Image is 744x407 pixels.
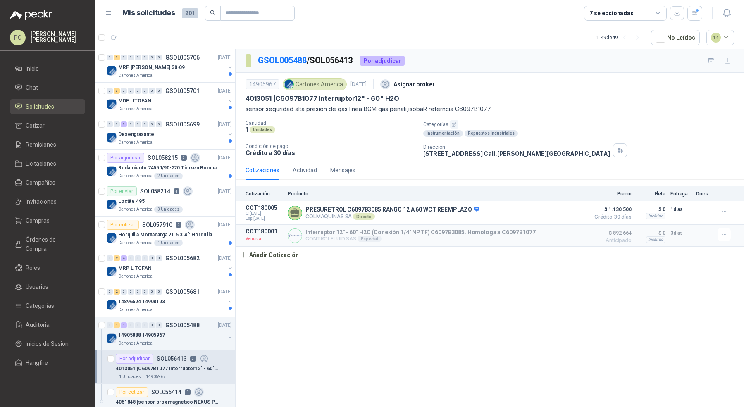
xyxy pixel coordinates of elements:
[107,55,113,60] div: 0
[10,213,85,228] a: Compras
[423,144,610,150] p: Dirección
[218,87,232,95] p: [DATE]
[305,213,479,220] p: COLMAQUINAS SA
[31,31,85,43] p: [PERSON_NAME] [PERSON_NAME]
[210,10,216,16] span: search
[10,10,52,20] img: Logo peakr
[118,340,153,347] p: Cartones America
[637,205,665,214] p: $ 0
[128,121,134,127] div: 0
[118,273,153,280] p: Cartones America
[142,88,148,94] div: 0
[107,121,113,127] div: 0
[128,88,134,94] div: 0
[26,197,57,206] span: Invitaciones
[149,55,155,60] div: 0
[246,126,248,133] p: 1
[10,30,26,45] div: PC
[218,221,232,229] p: [DATE]
[165,289,200,295] p: GSOL005681
[590,228,632,238] span: $ 892.664
[590,205,632,214] span: $ 1.130.500
[118,231,221,239] p: Horquilla Montacarga 21.5 X 4": Horquilla Telescopica Overall size 2108 x 660 x 324mm
[246,205,283,211] p: COT180005
[135,55,141,60] div: 0
[114,289,120,295] div: 2
[95,217,235,250] a: Por cotizarSOL0579100[DATE] Company LogoHorquilla Montacarga 21.5 X 4": Horquilla Telescopica Ove...
[246,235,283,243] p: Vencida
[121,121,127,127] div: 3
[26,339,69,348] span: Inicios de Sesión
[114,88,120,94] div: 3
[148,155,178,161] p: SOL058215
[10,99,85,114] a: Solicitudes
[118,173,153,179] p: Cartones America
[360,56,405,66] div: Por adjudicar
[107,133,117,143] img: Company Logo
[118,72,153,79] p: Cartones America
[135,289,141,295] div: 0
[174,188,179,194] p: 4
[151,389,181,395] p: SOL056414
[118,64,185,71] p: MRP [PERSON_NAME] 30-09
[122,7,175,19] h1: Mis solicitudes
[10,137,85,152] a: Remisiones
[182,8,198,18] span: 201
[118,264,152,272] p: MRP LITOFAN
[26,301,54,310] span: Categorías
[10,80,85,95] a: Chat
[128,255,134,261] div: 0
[128,55,134,60] div: 0
[165,55,200,60] p: GSOL005706
[149,255,155,261] div: 0
[121,289,127,295] div: 0
[142,322,148,328] div: 0
[10,355,85,371] a: Hangfire
[114,121,120,127] div: 0
[10,317,85,333] a: Auditoria
[154,173,183,179] div: 2 Unidades
[26,235,77,253] span: Órdenes de Compra
[10,118,85,133] a: Cotizar
[107,119,234,146] a: 0 0 3 0 0 0 0 0 GSOL005699[DATE] Company LogoDesengrasanteCartones America
[118,307,153,313] p: Cartones America
[590,238,632,243] span: Anticipado
[26,102,54,111] span: Solicitudes
[107,186,137,196] div: Por enviar
[246,105,734,114] p: sensor seguridad alta presion de gas linea BGM gas penati,isobaR referncia C6097B1077
[142,289,148,295] div: 0
[107,233,117,243] img: Company Logo
[288,191,585,197] p: Producto
[107,253,234,280] a: 0 2 4 0 0 0 0 0 GSOL005682[DATE] Company LogoMRP LITOFANCartones America
[288,229,302,243] img: Company Logo
[156,322,162,328] div: 0
[637,191,665,197] p: Flete
[218,321,232,329] p: [DATE]
[156,88,162,94] div: 0
[116,398,219,406] p: 4051848 | sensor prox magnetico NEXUS PS20FT 5-240
[107,255,113,261] div: 0
[116,374,144,380] div: 1 Unidades
[305,206,479,214] p: PRESURETROL C6097B3085 RANGO 12 A 60 WCT REEMPLAZO
[156,289,162,295] div: 0
[26,216,50,225] span: Compras
[706,30,734,45] button: 14
[165,88,200,94] p: GSOL005701
[95,350,235,384] a: Por adjudicarSOL05641324013051 |C6097B1077 Interruptor12" - 60" H2O1 Unidades14905967
[135,322,141,328] div: 0
[258,54,353,67] p: / SOL056413
[26,159,56,168] span: Licitaciones
[646,213,665,219] div: Incluido
[246,79,279,89] div: 14905967
[185,389,191,395] p: 1
[156,121,162,127] div: 0
[305,229,536,236] p: Interruptor 12" - 60" H2O (Conexión 1/4" NPTF) C6097B3085. Homologa a C6097B1077
[107,99,117,109] img: Company Logo
[696,191,713,197] p: Docs
[149,121,155,127] div: 0
[154,206,183,213] div: 3 Unidades
[246,94,399,103] p: 4013051 | C6097B1077 Interruptor12" - 60" H2O
[26,320,50,329] span: Auditoria
[107,322,113,328] div: 0
[107,153,144,163] div: Por adjudicar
